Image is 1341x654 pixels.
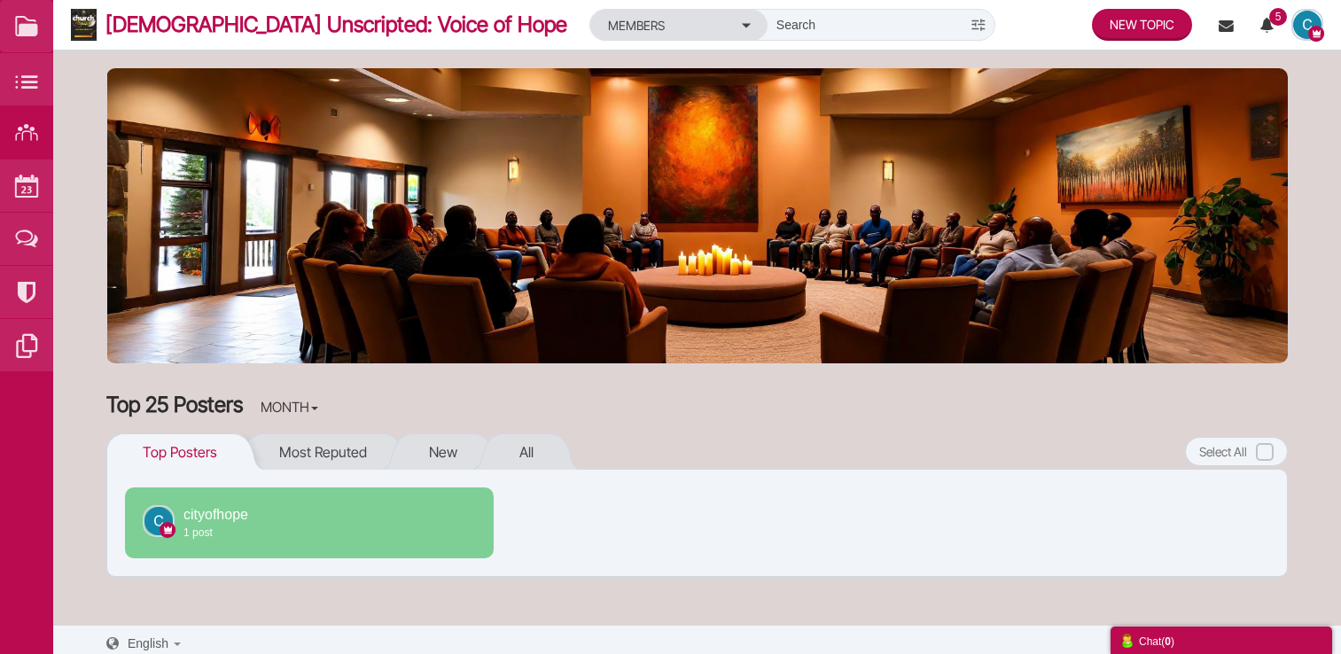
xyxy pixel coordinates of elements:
span: Month [261,399,309,416]
a: Most Reputed [261,433,385,470]
a: New Topic [1092,9,1192,41]
span: 1 [183,526,190,539]
span: Members [608,16,665,35]
a: Top Posters [106,433,235,470]
a: New [411,433,475,470]
strong: 0 [1165,635,1171,648]
button: Members [590,10,768,41]
a: 5 [1242,12,1283,44]
a: 1 post [183,526,213,541]
input: Search [768,10,963,40]
span: ( ) [1161,635,1174,648]
a: All [502,433,551,470]
span: English [128,636,168,650]
span: post [192,526,213,539]
img: IAAAAASUVORK5CYII= [1293,11,1322,39]
a: [DEMOGRAPHIC_DATA] Unscripted: Voice of Hope [71,9,581,41]
div: Chat [1119,631,1323,650]
span: Top 25 Posters [106,392,243,417]
a: cityofhope [183,507,248,522]
a: Month [261,392,318,417]
img: IAAAAASUVORK5CYII= [144,507,173,535]
span: [DEMOGRAPHIC_DATA] Unscripted: Voice of Hope [105,9,581,41]
span: New Topic [1110,17,1174,32]
img: Church%20Unscripted.jpg [71,9,105,41]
